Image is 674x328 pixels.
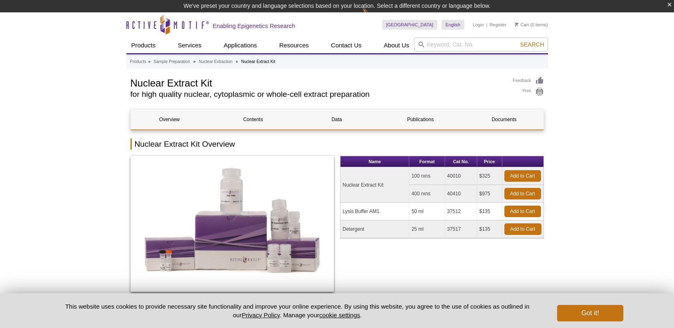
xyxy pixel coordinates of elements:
[490,22,506,28] a: Register
[340,156,409,167] th: Name
[409,156,445,167] th: Format
[445,220,477,238] td: 37517
[382,20,438,30] a: [GEOGRAPHIC_DATA]
[504,206,541,217] a: Add to Cart
[465,110,543,129] a: Documents
[131,138,544,150] h2: Nuclear Extract Kit Overview
[148,59,151,64] li: »
[154,58,190,66] a: Sample Preparation
[219,37,262,53] a: Applications
[173,37,207,53] a: Services
[274,37,314,53] a: Resources
[340,167,409,203] td: Nuclear Extract Kit
[473,22,484,28] a: Login
[131,110,208,129] a: Overview
[298,110,375,129] a: Data
[414,37,548,52] input: Keyword, Cat. No.
[445,156,477,167] th: Cat No.
[131,76,505,89] h1: Nuclear Extract Kit
[477,203,502,220] td: $135
[477,220,502,238] td: $135
[199,58,233,66] a: Nuclear Extraction
[477,167,502,185] td: $325
[409,167,445,185] td: 100 rxns
[477,156,502,167] th: Price
[193,59,196,64] li: »
[504,188,541,199] a: Add to Cart
[409,203,445,220] td: 50 ml
[126,37,161,53] a: Products
[131,156,334,292] img: Nuclear Extract Kit
[340,220,409,238] td: Detergent
[515,22,529,28] a: Cart
[504,223,541,235] a: Add to Cart
[326,37,366,53] a: Contact Us
[51,302,544,319] p: This website uses cookies to provide necessary site functionality and improve your online experie...
[486,20,487,30] li: |
[504,170,541,182] a: Add to Cart
[213,22,295,30] h2: Enabling Epigenetics Research
[409,220,445,238] td: 25 ml
[379,37,414,53] a: About Us
[557,305,623,321] button: Got it!
[445,167,477,185] td: 40010
[445,185,477,203] td: 40410
[409,185,445,203] td: 400 rxns
[362,6,384,26] img: Change Here
[242,312,280,319] a: Privacy Policy
[513,87,544,96] a: Print
[130,58,146,66] a: Products
[340,203,409,220] td: Lysis Buffer AM1
[477,185,502,203] td: $975
[445,203,477,220] td: 37512
[131,91,505,98] h2: for high quality nuclear, cytoplasmic or whole-cell extract preparation
[518,41,546,48] button: Search
[319,312,360,319] button: cookie settings
[515,20,548,30] li: (0 items)
[515,22,518,26] img: Your Cart
[441,20,464,30] a: English
[513,76,544,85] a: Feedback
[215,110,292,129] a: Contents
[236,59,238,64] li: »
[382,110,459,129] a: Publications
[241,59,275,64] li: Nuclear Extract Kit
[520,41,544,48] span: Search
